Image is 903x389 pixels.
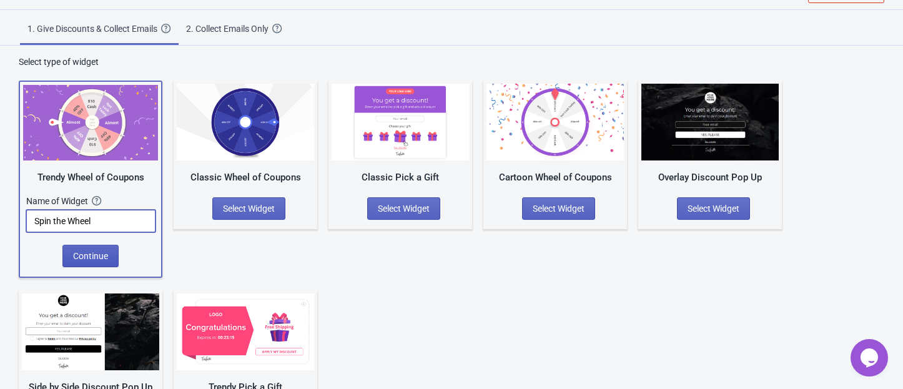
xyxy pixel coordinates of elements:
[486,84,624,160] img: cartoon_game.jpg
[186,22,272,35] div: 2. Collect Emails Only
[177,293,314,370] img: gift_game_v2.jpg
[27,22,161,35] div: 1. Give Discounts & Collect Emails
[486,170,624,185] div: Cartoon Wheel of Coupons
[688,204,739,214] span: Select Widget
[522,197,595,220] button: Select Widget
[641,170,779,185] div: Overlay Discount Pop Up
[332,170,469,185] div: Classic Pick a Gift
[533,204,585,214] span: Select Widget
[851,339,891,377] iframe: chat widget
[223,204,275,214] span: Select Widget
[19,56,884,68] div: Select type of widget
[677,197,750,220] button: Select Widget
[23,85,158,160] img: trendy_game.png
[73,251,108,261] span: Continue
[23,170,158,185] div: Trendy Wheel of Coupons
[22,293,159,370] img: regular_popup.jpg
[62,245,119,267] button: Continue
[26,195,92,207] div: Name of Widget
[367,197,440,220] button: Select Widget
[641,84,779,160] img: full_screen_popup.jpg
[212,197,285,220] button: Select Widget
[177,170,314,185] div: Classic Wheel of Coupons
[378,204,430,214] span: Select Widget
[332,84,469,160] img: gift_game.jpg
[177,84,314,160] img: classic_game.jpg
